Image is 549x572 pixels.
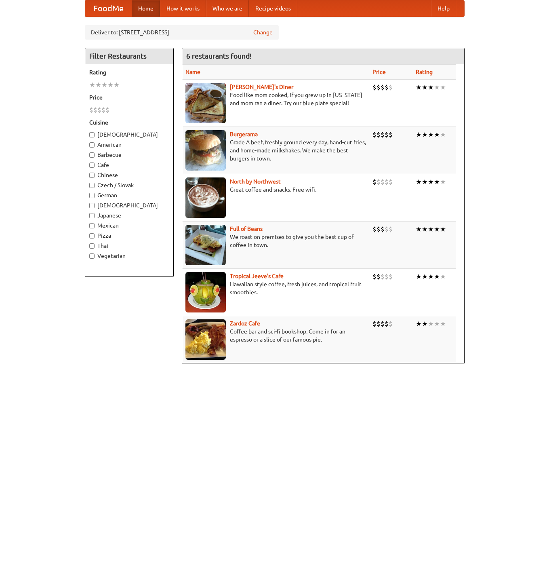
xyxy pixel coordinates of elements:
[431,0,456,17] a: Help
[89,201,169,209] label: [DEMOGRAPHIC_DATA]
[381,130,385,139] li: $
[381,272,385,281] li: $
[185,91,366,107] p: Food like mom cooked, if you grew up in [US_STATE] and mom ran a diner. Try our blue plate special!
[230,178,281,185] a: North by Northwest
[381,177,385,186] li: $
[185,138,366,163] p: Grade A beef, freshly ground every day, hand-cut fries, and home-made milkshakes. We make the bes...
[422,272,428,281] li: ★
[416,130,422,139] li: ★
[101,106,105,114] li: $
[185,130,226,171] img: burgerama.jpg
[381,225,385,234] li: $
[428,177,434,186] li: ★
[422,319,428,328] li: ★
[89,253,95,259] input: Vegetarian
[89,233,95,239] input: Pizza
[416,83,422,92] li: ★
[385,130,389,139] li: $
[89,68,169,76] h5: Rating
[385,319,389,328] li: $
[85,48,173,64] h4: Filter Restaurants
[389,83,393,92] li: $
[389,225,393,234] li: $
[434,177,440,186] li: ★
[89,106,93,114] li: $
[416,272,422,281] li: ★
[428,83,434,92] li: ★
[416,225,422,234] li: ★
[89,181,169,189] label: Czech / Slovak
[185,83,226,123] img: sallys.jpg
[377,225,381,234] li: $
[230,131,258,137] a: Burgerama
[206,0,249,17] a: Who we are
[89,93,169,101] h5: Price
[389,272,393,281] li: $
[89,80,95,89] li: ★
[89,152,95,158] input: Barbecue
[185,319,226,360] img: zardoz.jpg
[89,222,169,230] label: Mexican
[230,84,293,90] a: [PERSON_NAME]'s Diner
[389,177,393,186] li: $
[89,193,95,198] input: German
[230,320,260,327] a: Zardoz Cafe
[89,252,169,260] label: Vegetarian
[89,223,95,228] input: Mexican
[101,80,107,89] li: ★
[381,83,385,92] li: $
[160,0,206,17] a: How it works
[89,232,169,240] label: Pizza
[93,106,97,114] li: $
[114,80,120,89] li: ★
[416,319,422,328] li: ★
[89,243,95,249] input: Thai
[185,272,226,312] img: jeeves.jpg
[422,130,428,139] li: ★
[377,83,381,92] li: $
[185,69,200,75] a: Name
[440,272,446,281] li: ★
[372,69,386,75] a: Price
[372,130,377,139] li: $
[377,319,381,328] li: $
[385,83,389,92] li: $
[428,272,434,281] li: ★
[440,83,446,92] li: ★
[97,106,101,114] li: $
[416,69,433,75] a: Rating
[428,225,434,234] li: ★
[89,211,169,220] label: Japanese
[185,177,226,218] img: north.jpg
[440,225,446,234] li: ★
[385,225,389,234] li: $
[372,319,377,328] li: $
[185,233,366,249] p: We roast on premises to give you the best cup of coffee in town.
[434,319,440,328] li: ★
[422,225,428,234] li: ★
[434,272,440,281] li: ★
[185,280,366,296] p: Hawaiian style coffee, fresh juices, and tropical fruit smoothies.
[372,225,377,234] li: $
[416,177,422,186] li: ★
[89,141,169,149] label: American
[89,183,95,188] input: Czech / Slovak
[440,130,446,139] li: ★
[372,83,377,92] li: $
[372,177,377,186] li: $
[230,226,263,232] a: Full of Beans
[185,186,366,194] p: Great coffee and snacks. Free wifi.
[385,177,389,186] li: $
[89,131,169,139] label: [DEMOGRAPHIC_DATA]
[377,177,381,186] li: $
[422,177,428,186] li: ★
[85,0,132,17] a: FoodMe
[389,130,393,139] li: $
[377,272,381,281] li: $
[89,161,169,169] label: Cafe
